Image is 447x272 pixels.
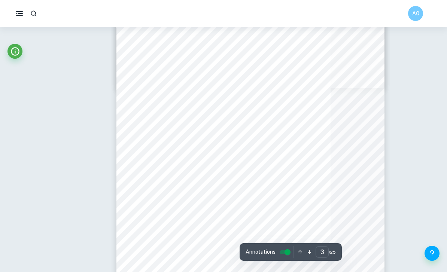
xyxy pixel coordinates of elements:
[411,9,420,18] h6: A0
[329,249,336,256] span: / 25
[425,246,440,261] button: Help and Feedback
[7,44,22,59] button: Info
[408,6,423,21] button: A0
[246,248,276,256] span: Annotations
